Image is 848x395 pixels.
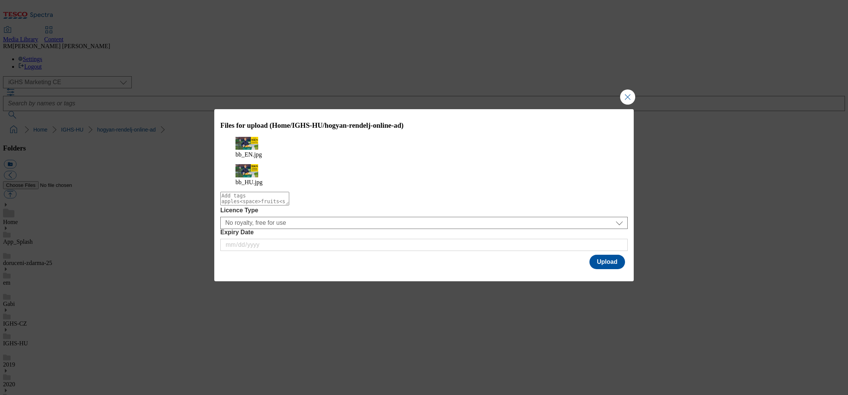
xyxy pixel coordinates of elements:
img: preview [235,137,258,150]
div: Modal [214,109,634,281]
label: Licence Type [220,207,628,214]
img: preview [235,164,258,177]
button: Close Modal [620,89,635,105]
label: Expiry Date [220,229,628,236]
figcaption: bb_EN.jpg [235,151,613,158]
h3: Files for upload (Home/IGHS-HU/hogyan-rendelj-online-ad) [220,121,628,130]
figcaption: bb_HU.jpg [235,179,613,186]
button: Upload [589,255,625,269]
